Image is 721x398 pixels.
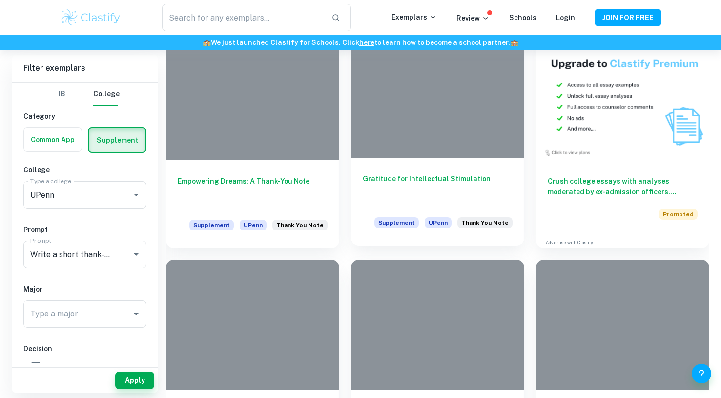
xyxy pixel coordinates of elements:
[50,83,74,106] button: IB
[359,39,374,46] a: here
[129,188,143,202] button: Open
[89,128,145,152] button: Supplement
[391,12,437,22] p: Exemplars
[425,217,452,228] span: UPenn
[23,224,146,235] h6: Prompt
[178,176,328,208] h6: Empowering Dreams: A Thank-You Note
[166,30,339,248] a: Empowering Dreams: A Thank-You NoteSupplementUPennWrite a short thank-you note to someone you hav...
[461,218,509,227] span: Thank You Note
[556,14,575,21] a: Login
[93,83,120,106] button: College
[60,8,122,27] img: Clastify logo
[23,343,146,354] h6: Decision
[272,220,328,236] div: Write a short thank-you note to someone you have not yet thanked and would like to acknowledge. (...
[50,83,120,106] div: Filter type choice
[240,220,267,230] span: UPenn
[692,364,711,383] button: Help and Feedback
[23,165,146,175] h6: College
[595,9,661,26] button: JOIN FOR FREE
[2,37,719,48] h6: We just launched Clastify for Schools. Click to learn how to become a school partner.
[30,177,71,185] label: Type a college
[546,239,593,246] a: Advertise with Clastify
[659,209,698,220] span: Promoted
[203,39,211,46] span: 🏫
[189,220,234,230] span: Supplement
[510,39,518,46] span: 🏫
[162,4,323,31] input: Search for any exemplars...
[276,221,324,230] span: Thank You Note
[129,248,143,261] button: Open
[30,236,52,245] label: Prompt
[351,30,524,248] a: Gratitude for Intellectual StimulationSupplementUPennWrite a short thank-you note to someone you ...
[509,14,536,21] a: Schools
[115,372,154,389] button: Apply
[363,173,513,206] h6: Gratitude for Intellectual Stimulation
[456,13,490,23] p: Review
[129,307,143,321] button: Open
[457,217,513,234] div: Write a short thank-you note to someone you have not yet thanked and would like to acknowledge. (...
[23,284,146,294] h6: Major
[24,128,82,151] button: Common App
[23,111,146,122] h6: Category
[536,30,709,160] img: Thumbnail
[12,55,158,82] h6: Filter exemplars
[374,217,419,228] span: Supplement
[548,176,698,197] h6: Crush college essays with analyses moderated by ex-admission officers. Upgrade now
[45,361,77,372] span: Accepted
